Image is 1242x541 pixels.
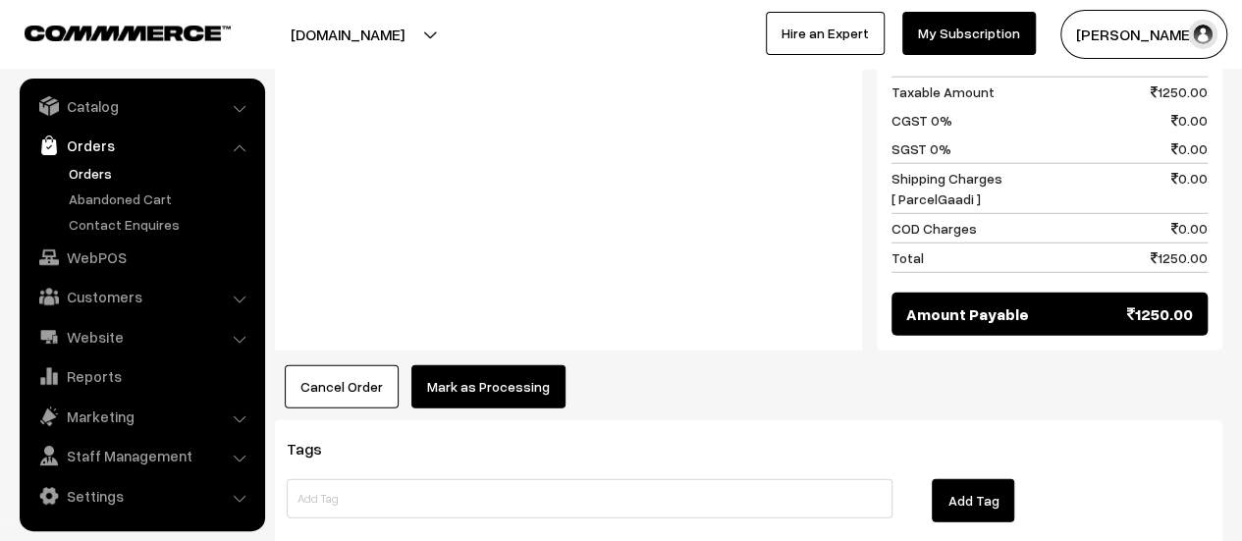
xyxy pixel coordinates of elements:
[287,439,346,459] span: Tags
[411,365,566,408] button: Mark as Processing
[25,438,258,473] a: Staff Management
[25,128,258,163] a: Orders
[906,302,1029,326] span: Amount Payable
[25,88,258,124] a: Catalog
[891,138,951,159] span: SGST 0%
[891,110,952,131] span: CGST 0%
[25,20,196,43] a: COMMMERCE
[1171,218,1208,239] span: 0.00
[1060,10,1227,59] button: [PERSON_NAME]
[25,279,258,314] a: Customers
[891,247,924,268] span: Total
[891,168,1002,209] span: Shipping Charges [ ParcelGaadi ]
[766,12,885,55] a: Hire an Expert
[1171,110,1208,131] span: 0.00
[1151,247,1208,268] span: 1250.00
[25,319,258,354] a: Website
[1188,20,1217,49] img: user
[287,479,892,518] input: Add Tag
[285,365,399,408] button: Cancel Order
[64,214,258,235] a: Contact Enquires
[64,189,258,209] a: Abandoned Cart
[891,81,995,102] span: Taxable Amount
[1151,81,1208,102] span: 1250.00
[1171,168,1208,209] span: 0.00
[891,218,977,239] span: COD Charges
[222,10,473,59] button: [DOMAIN_NAME]
[25,399,258,434] a: Marketing
[25,358,258,394] a: Reports
[1127,302,1193,326] span: 1250.00
[932,479,1014,522] button: Add Tag
[25,478,258,514] a: Settings
[25,240,258,275] a: WebPOS
[64,163,258,184] a: Orders
[25,26,231,40] img: COMMMERCE
[1171,138,1208,159] span: 0.00
[902,12,1036,55] a: My Subscription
